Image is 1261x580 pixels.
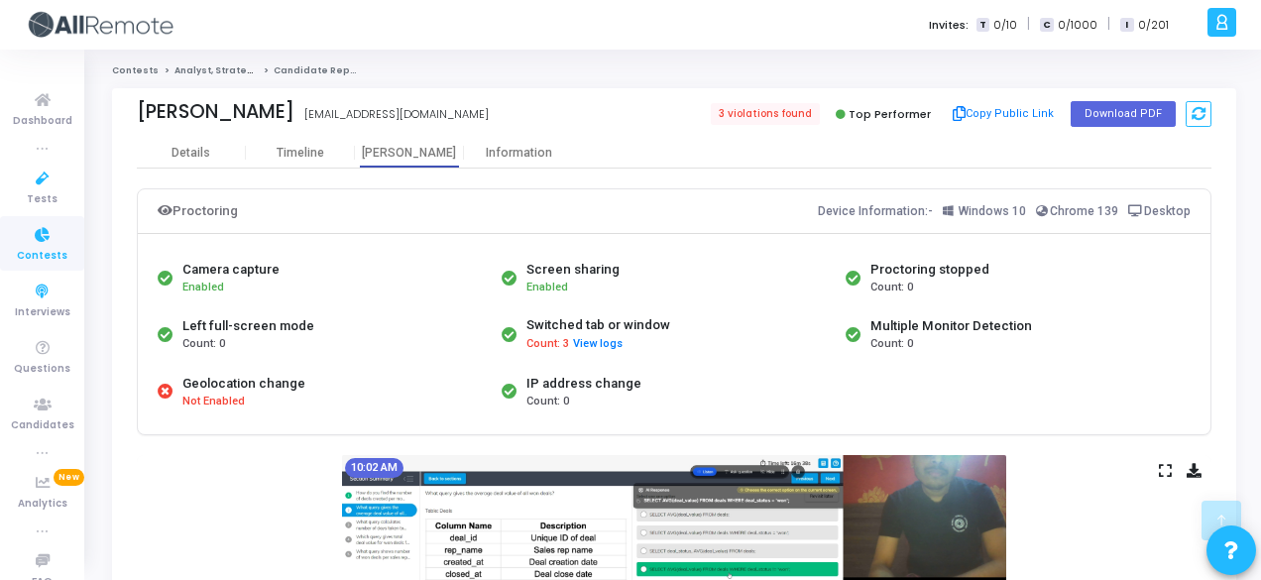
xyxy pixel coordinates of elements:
[345,458,403,478] mat-chip: 10:02 AM
[818,199,1192,223] div: Device Information:-
[1120,18,1133,33] span: I
[14,361,70,378] span: Questions
[172,146,210,161] div: Details
[18,496,67,513] span: Analytics
[849,106,931,122] span: Top Performer
[355,146,464,161] div: [PERSON_NAME]
[274,64,365,76] span: Candidate Report
[11,417,74,434] span: Candidates
[158,199,238,223] div: Proctoring
[112,64,159,76] a: Contests
[182,374,305,394] div: Geolocation change
[526,281,568,293] span: Enabled
[526,336,569,353] span: Count: 3
[870,316,1032,336] div: Multiple Monitor Detection
[25,5,173,45] img: logo
[277,146,324,161] div: Timeline
[13,113,72,130] span: Dashboard
[182,394,245,410] span: Not Enabled
[870,336,913,353] span: Count: 0
[174,64,401,76] a: Analyst, Strategy And Operational Excellence
[304,106,489,123] div: [EMAIL_ADDRESS][DOMAIN_NAME]
[182,281,224,293] span: Enabled
[976,18,989,33] span: T
[15,304,70,321] span: Interviews
[870,280,913,296] span: Count: 0
[1107,14,1110,35] span: |
[929,17,969,34] label: Invites:
[526,394,569,410] span: Count: 0
[464,146,573,161] div: Information
[526,315,670,335] div: Switched tab or window
[993,17,1017,34] span: 0/10
[112,64,1236,77] nav: breadcrumb
[1040,18,1053,33] span: C
[959,204,1026,218] span: Windows 10
[870,260,989,280] div: Proctoring stopped
[1027,14,1030,35] span: |
[1138,17,1169,34] span: 0/201
[17,248,67,265] span: Contests
[1058,17,1097,34] span: 0/1000
[1071,101,1176,127] button: Download PDF
[1050,204,1118,218] span: Chrome 139
[947,99,1061,129] button: Copy Public Link
[182,336,225,353] span: Count: 0
[27,191,57,208] span: Tests
[1144,204,1191,218] span: Desktop
[137,100,294,123] div: [PERSON_NAME]
[182,316,314,336] div: Left full-screen mode
[54,469,84,486] span: New
[526,374,641,394] div: IP address change
[711,103,820,125] span: 3 violations found
[182,260,280,280] div: Camera capture
[526,260,620,280] div: Screen sharing
[572,335,624,354] button: View logs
